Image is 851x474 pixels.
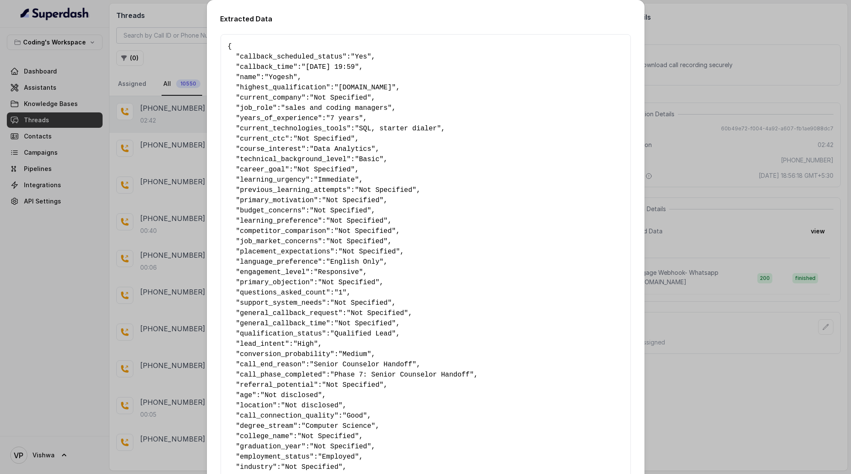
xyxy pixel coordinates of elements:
span: lead_intent [240,340,285,348]
span: call_connection_quality [240,412,334,420]
span: "Not disclosed" [260,392,322,399]
span: primary_objection [240,279,309,286]
span: general_callback_time [240,320,326,327]
span: "[DOMAIN_NAME]" [334,84,396,91]
span: "Responsive" [314,268,363,276]
span: "Good" [342,412,367,420]
span: "1" [334,289,347,297]
span: "Not Specified" [293,135,355,143]
span: current_company [240,94,301,102]
span: "Data Analytics" [310,145,376,153]
span: job_market_concerns [240,238,318,245]
span: "Immediate" [314,176,359,184]
span: "Medium" [339,350,371,358]
span: conversion_probability [240,350,330,358]
span: "Phase 7: Senior Counselor Handoff" [330,371,474,379]
span: "Not Specified" [310,94,371,102]
span: "Computer Science" [301,422,375,430]
span: location [240,402,273,409]
span: highest_qualification [240,84,326,91]
span: qualification_status [240,330,322,338]
span: name [240,74,256,81]
span: referral_potential [240,381,314,389]
span: industry [240,463,273,471]
span: "Not Specified" [297,433,359,440]
span: "Not Specified" [310,207,371,215]
span: "Not disclosed" [281,402,342,409]
span: "High" [293,340,318,348]
span: "Not Specified" [334,320,396,327]
span: call_end_reason [240,361,301,368]
span: engagement_level [240,268,306,276]
span: callback_time [240,63,293,71]
span: employment_status [240,453,309,461]
span: "[DATE] 19:59" [301,63,359,71]
span: "Qualified Lead" [330,330,396,338]
span: language_preference [240,258,318,266]
span: placement_expectations [240,248,330,256]
span: technical_background_level [240,156,347,163]
span: "English Only" [326,258,383,266]
span: course_interest [240,145,301,153]
span: "Not Specified" [330,299,392,307]
span: years_of_experience [240,115,318,122]
span: "Not Specified" [322,381,383,389]
span: "Not Specified" [293,166,355,174]
span: "Yes" [351,53,371,61]
span: "Employed" [318,453,359,461]
span: "Not Specified" [334,227,396,235]
span: support_system_needs [240,299,322,307]
span: "Not Specified" [318,279,380,286]
span: "Not Specified" [326,217,388,225]
h2: Extracted Data [221,14,631,24]
span: "Not Specified" [355,186,416,194]
span: degree_stream [240,422,293,430]
span: "Not Specified" [339,248,400,256]
span: call_phase_completed [240,371,322,379]
span: "Senior Counselor Handoff" [310,361,417,368]
span: "Yogesh" [265,74,297,81]
span: "Not Specified" [326,238,388,245]
span: "Not Specified" [281,463,342,471]
span: budget_concerns [240,207,301,215]
span: questions_asked_count [240,289,326,297]
span: "Not Specified" [322,197,383,204]
span: previous_learning_attempts [240,186,347,194]
span: "7 years" [326,115,363,122]
span: primary_motivation [240,197,314,204]
span: callback_scheduled_status [240,53,342,61]
span: graduation_year [240,443,301,450]
span: learning_urgency [240,176,306,184]
span: general_callback_request [240,309,338,317]
span: current_ctc [240,135,285,143]
span: "Basic" [355,156,383,163]
span: "SQL, starter dialer" [355,125,441,132]
span: college_name [240,433,289,440]
span: "sales and coding managers" [281,104,392,112]
span: job_role [240,104,273,112]
span: "Not Specified" [310,443,371,450]
span: competitor_comparison [240,227,326,235]
span: "Not Specified" [347,309,408,317]
span: current_technologies_tools [240,125,347,132]
span: age [240,392,252,399]
span: career_goal [240,166,285,174]
span: learning_preference [240,217,318,225]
